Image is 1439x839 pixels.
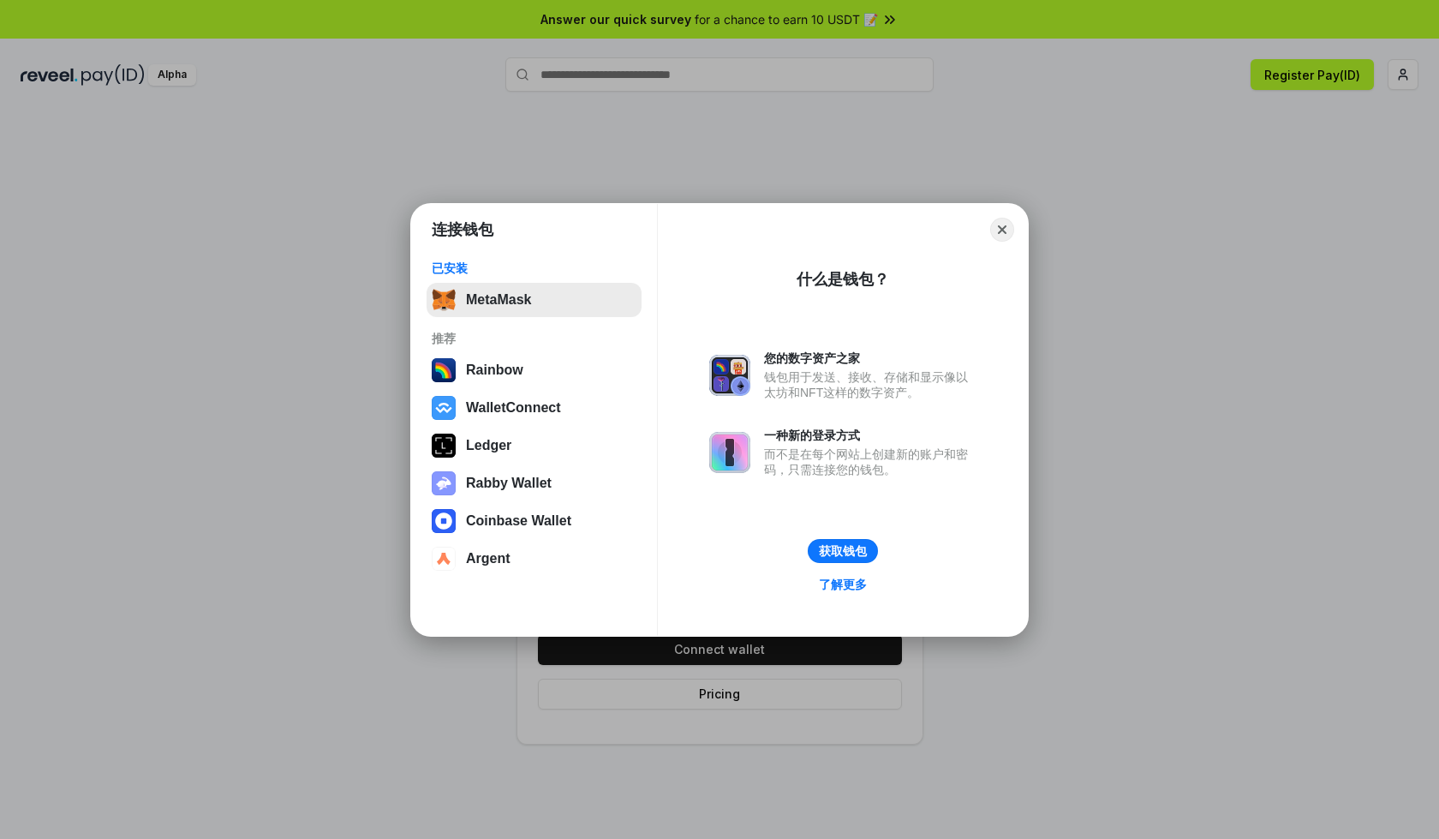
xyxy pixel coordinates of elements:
[709,432,750,473] img: svg+xml,%3Csvg%20xmlns%3D%22http%3A%2F%2Fwww.w3.org%2F2000%2Fsvg%22%20fill%3D%22none%22%20viewBox...
[990,218,1014,242] button: Close
[764,369,976,400] div: 钱包用于发送、接收、存储和显示像以太坊和NFT这样的数字资产。
[432,288,456,312] img: svg+xml,%3Csvg%20fill%3D%22none%22%20height%3D%2233%22%20viewBox%3D%220%200%2035%2033%22%20width%...
[466,551,511,566] div: Argent
[466,400,561,416] div: WalletConnect
[819,577,867,592] div: 了解更多
[432,261,636,276] div: 已安装
[709,355,750,396] img: svg+xml,%3Csvg%20xmlns%3D%22http%3A%2F%2Fwww.w3.org%2F2000%2Fsvg%22%20fill%3D%22none%22%20viewBox...
[427,353,642,387] button: Rainbow
[432,396,456,420] img: svg+xml,%3Csvg%20width%3D%2228%22%20height%3D%2228%22%20viewBox%3D%220%200%2028%2028%22%20fill%3D...
[427,428,642,463] button: Ledger
[432,219,493,240] h1: 连接钱包
[432,547,456,571] img: svg+xml,%3Csvg%20width%3D%2228%22%20height%3D%2228%22%20viewBox%3D%220%200%2028%2028%22%20fill%3D...
[432,331,636,346] div: 推荐
[819,543,867,559] div: 获取钱包
[427,542,642,576] button: Argent
[427,466,642,500] button: Rabby Wallet
[427,391,642,425] button: WalletConnect
[466,513,571,529] div: Coinbase Wallet
[427,283,642,317] button: MetaMask
[466,363,523,378] div: Rainbow
[808,539,878,563] button: 获取钱包
[427,504,642,538] button: Coinbase Wallet
[466,476,552,491] div: Rabby Wallet
[466,292,531,308] div: MetaMask
[432,434,456,458] img: svg+xml,%3Csvg%20xmlns%3D%22http%3A%2F%2Fwww.w3.org%2F2000%2Fsvg%22%20width%3D%2228%22%20height%3...
[432,471,456,495] img: svg+xml,%3Csvg%20xmlns%3D%22http%3A%2F%2Fwww.w3.org%2F2000%2Fsvg%22%20fill%3D%22none%22%20viewBox...
[432,509,456,533] img: svg+xml,%3Csvg%20width%3D%2228%22%20height%3D%2228%22%20viewBox%3D%220%200%2028%2028%22%20fill%3D...
[764,351,976,366] div: 您的数字资产之家
[797,269,889,290] div: 什么是钱包？
[764,446,976,477] div: 而不是在每个网站上创建新的账户和密码，只需连接您的钱包。
[466,438,511,453] div: Ledger
[764,428,976,443] div: 一种新的登录方式
[809,573,877,596] a: 了解更多
[432,358,456,382] img: svg+xml,%3Csvg%20width%3D%22120%22%20height%3D%22120%22%20viewBox%3D%220%200%20120%20120%22%20fil...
